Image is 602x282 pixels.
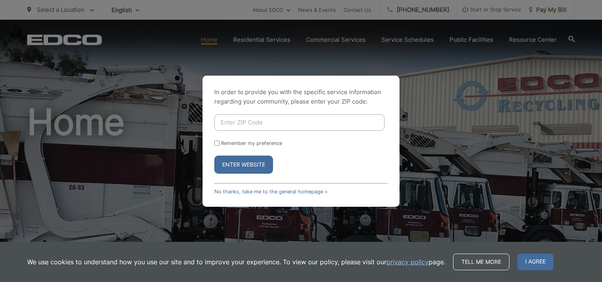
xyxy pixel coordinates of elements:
[27,257,445,267] p: We use cookies to understand how you use our site and to improve your experience. To view our pol...
[386,257,429,267] a: privacy policy
[517,254,554,270] span: I agree
[453,254,509,270] a: Tell me more
[214,189,328,195] a: No thanks, take me to the general homepage >
[214,114,385,131] input: Enter ZIP Code
[221,140,282,146] label: Remember my preference
[214,156,273,174] button: Enter Website
[214,87,388,106] p: In order to provide you with the specific service information regarding your community, please en...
